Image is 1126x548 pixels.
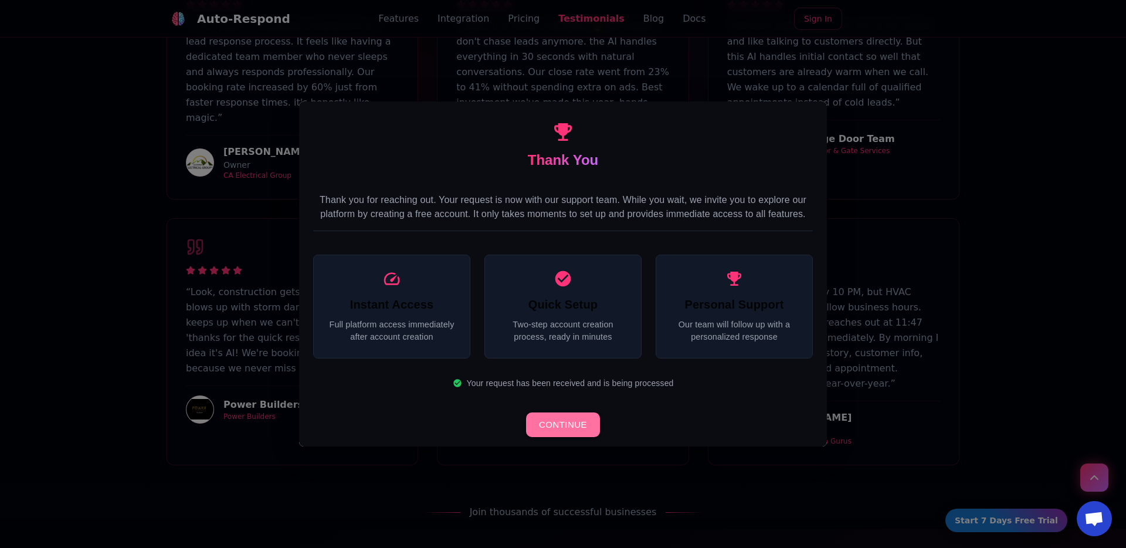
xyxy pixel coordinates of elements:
[313,377,813,389] p: Your request has been received and is being processed
[1077,501,1112,536] div: Open chat
[328,319,456,344] p: Full platform access immediately after account creation
[499,319,627,344] p: Two-step account creation process, ready in minutes
[670,319,798,344] p: Our team will follow up with a personalized response
[499,295,627,314] h6: Quick Setup
[328,295,456,314] h6: Instant Access
[670,295,798,314] h6: Personal Support
[526,412,600,437] button: CONTINUE
[528,151,598,170] div: Thank You
[313,193,813,221] p: Thank you for reaching out. Your request is now with our support team. While you wait, we invite ...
